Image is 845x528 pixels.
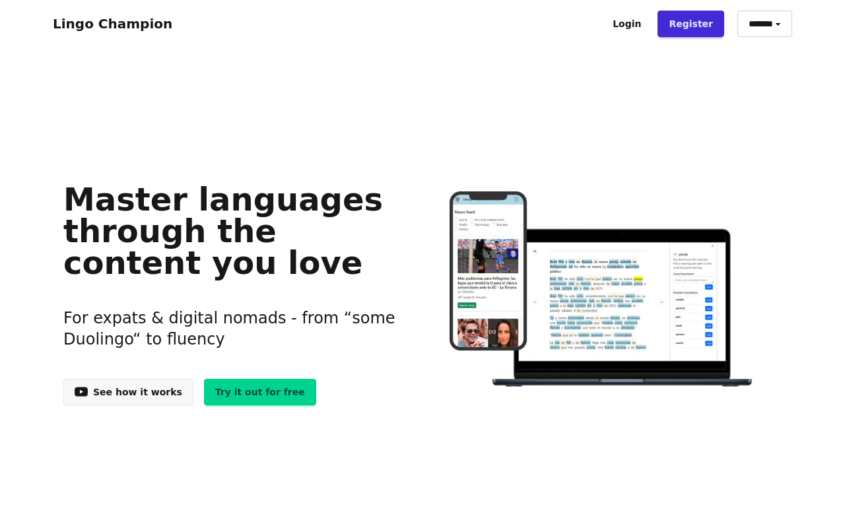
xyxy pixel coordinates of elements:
a: Register [658,11,724,37]
a: Lingo Champion [53,16,172,32]
a: Login [601,11,652,37]
a: See how it works [63,379,193,405]
img: Learn languages online [423,191,782,389]
h3: For expats & digital nomads - from “some Duolingo“ to fluency [63,292,402,366]
a: Try it out for free [204,379,316,405]
h1: Master languages through the content you love [63,183,402,279]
